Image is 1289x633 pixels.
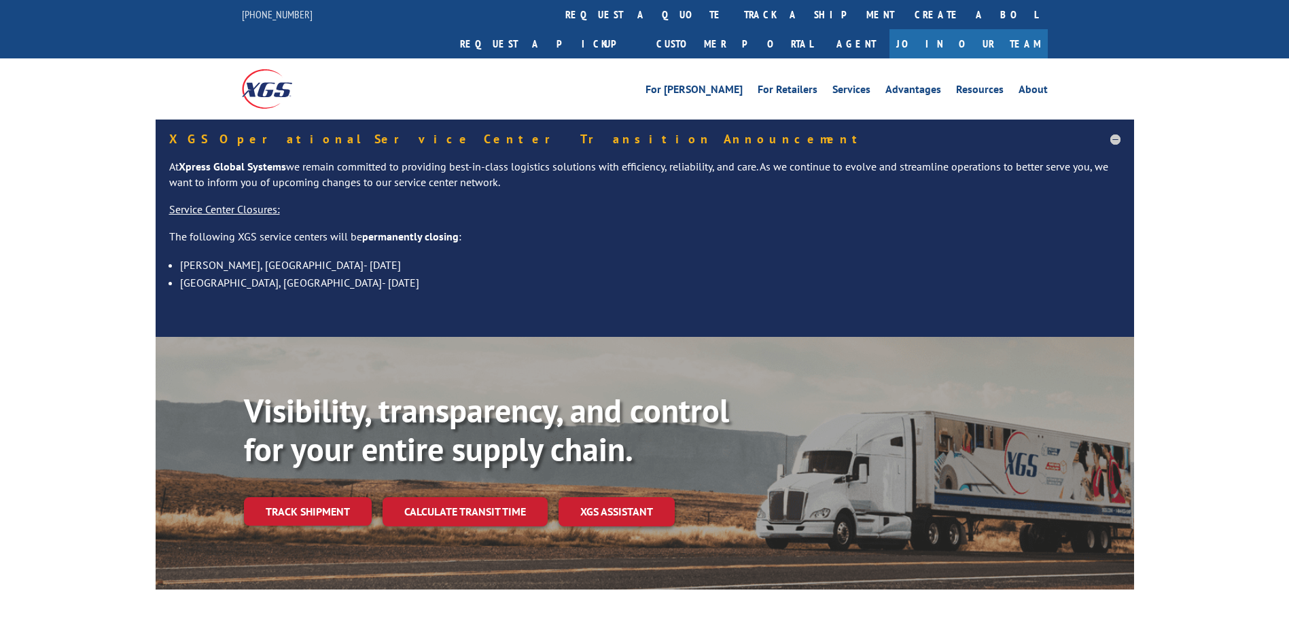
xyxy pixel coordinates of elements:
[179,160,286,173] strong: Xpress Global Systems
[242,7,313,21] a: [PHONE_NUMBER]
[169,133,1120,145] h5: XGS Operational Service Center Transition Announcement
[885,84,941,99] a: Advantages
[823,29,889,58] a: Agent
[180,256,1120,274] li: [PERSON_NAME], [GEOGRAPHIC_DATA]- [DATE]
[646,29,823,58] a: Customer Portal
[559,497,675,526] a: XGS ASSISTANT
[244,389,729,471] b: Visibility, transparency, and control for your entire supply chain.
[1019,84,1048,99] a: About
[169,202,280,216] u: Service Center Closures:
[180,274,1120,291] li: [GEOGRAPHIC_DATA], [GEOGRAPHIC_DATA]- [DATE]
[362,230,459,243] strong: permanently closing
[646,84,743,99] a: For [PERSON_NAME]
[450,29,646,58] a: Request a pickup
[758,84,817,99] a: For Retailers
[889,29,1048,58] a: Join Our Team
[956,84,1004,99] a: Resources
[244,497,372,526] a: Track shipment
[383,497,548,526] a: Calculate transit time
[169,159,1120,202] p: At we remain committed to providing best-in-class logistics solutions with efficiency, reliabilit...
[832,84,870,99] a: Services
[169,229,1120,256] p: The following XGS service centers will be :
